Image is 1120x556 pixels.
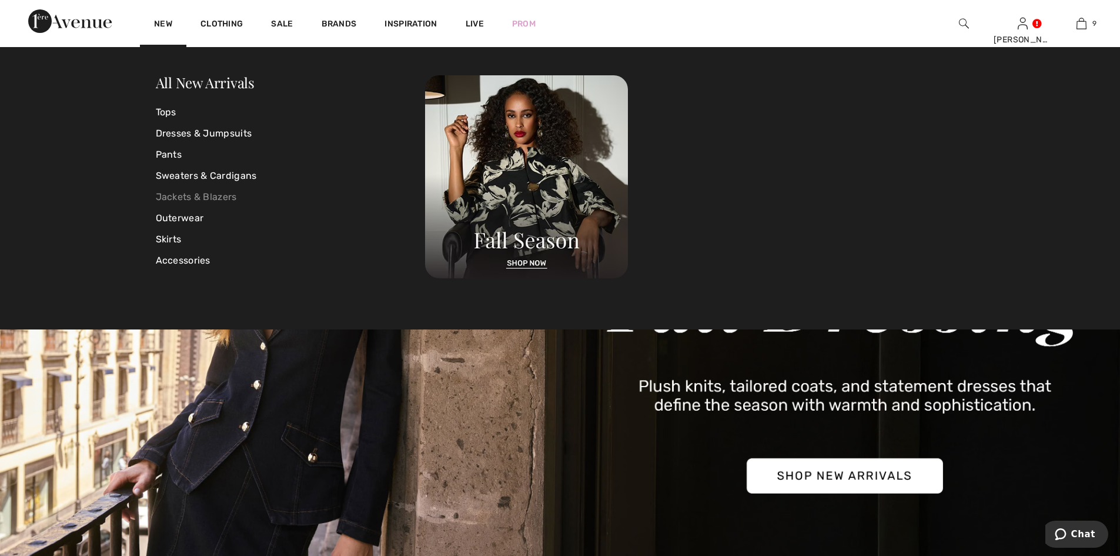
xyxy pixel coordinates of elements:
[156,208,426,229] a: Outerwear
[994,34,1051,46] div: [PERSON_NAME]
[156,165,426,187] a: Sweaters & Cardigans
[28,9,112,33] img: 1ère Avenue
[1045,521,1108,550] iframe: Opens a widget where you can chat to one of our agents
[1018,16,1028,31] img: My Info
[156,229,426,250] a: Skirts
[156,144,426,165] a: Pants
[1052,16,1110,31] a: 9
[322,19,357,31] a: Brands
[156,250,426,271] a: Accessories
[1092,18,1096,29] span: 9
[156,102,426,123] a: Tops
[156,123,426,144] a: Dresses & Jumpsuits
[154,19,172,31] a: New
[1076,16,1086,31] img: My Bag
[466,18,484,30] a: Live
[385,19,437,31] span: Inspiration
[156,73,255,92] a: All New Arrivals
[200,19,243,31] a: Clothing
[959,16,969,31] img: search the website
[1018,18,1028,29] a: Sign In
[271,19,293,31] a: Sale
[512,18,536,30] a: Prom
[425,75,628,278] img: 250825120107_a8d8ca038cac6.jpg
[156,187,426,208] a: Jackets & Blazers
